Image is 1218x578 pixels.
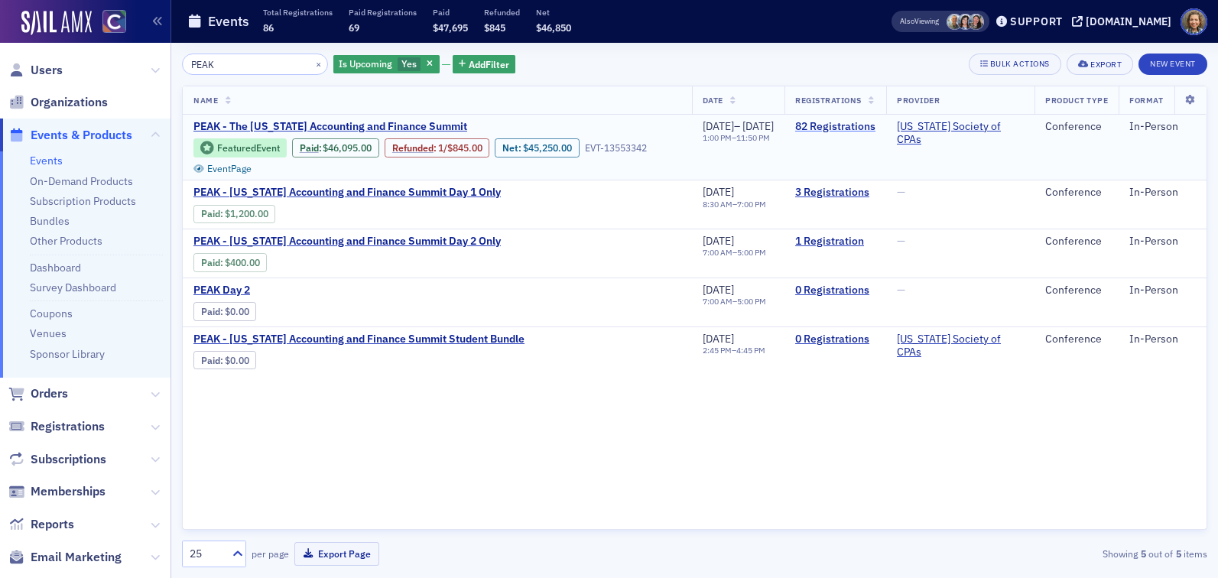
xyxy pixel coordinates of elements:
[876,547,1207,560] div: Showing out of items
[969,54,1061,75] button: Bulk Actions
[31,127,132,144] span: Events & Products
[585,142,647,154] div: EVT-13553342
[300,142,323,154] span: :
[703,297,766,307] div: –
[1129,95,1163,106] span: Format
[8,451,106,468] a: Subscriptions
[30,154,63,167] a: Events
[1010,15,1063,28] div: Support
[292,138,379,157] div: Paid: 124 - $4609500
[92,10,126,36] a: View Homepage
[795,333,875,346] a: 0 Registrations
[193,163,252,174] a: EventPage
[897,333,1024,359] span: Colorado Society of CPAs
[1045,235,1108,248] div: Conference
[193,302,256,320] div: Paid: 0 - $0
[1129,284,1196,297] div: In-Person
[300,142,319,154] a: Paid
[703,234,734,248] span: [DATE]
[736,345,765,356] time: 4:45 PM
[193,333,525,346] span: PEAK - Colorado Accounting and Finance Summit Student Bundle
[1129,235,1196,248] div: In-Person
[30,347,105,361] a: Sponsor Library
[8,516,74,533] a: Reports
[31,62,63,79] span: Users
[385,138,489,157] div: Refunded: 124 - $4609500
[897,185,905,199] span: —
[323,142,372,154] span: $46,095.00
[193,351,256,369] div: Paid: 1 - $0
[193,205,275,223] div: Paid: 6 - $120000
[21,11,92,35] a: SailAMX
[193,284,450,297] span: PEAK Day 2
[703,283,734,297] span: [DATE]
[190,546,223,562] div: 25
[897,333,1024,359] a: [US_STATE] Society of CPAs
[433,21,468,34] span: $47,695
[8,418,105,435] a: Registrations
[795,120,875,134] a: 82 Registrations
[193,253,267,271] div: Paid: 3 - $40000
[201,208,225,219] span: :
[392,142,434,154] a: Refunded
[30,194,136,208] a: Subscription Products
[225,208,268,219] span: $1,200.00
[8,549,122,566] a: Email Marketing
[737,199,766,209] time: 7:00 PM
[193,95,218,106] span: Name
[957,14,973,30] span: Stacy Svendsen
[30,261,81,274] a: Dashboard
[294,542,379,566] button: Export Page
[453,55,515,74] button: AddFilter
[8,127,132,144] a: Events & Products
[208,12,249,31] h1: Events
[1129,186,1196,200] div: In-Person
[900,16,939,27] span: Viewing
[897,234,905,248] span: —
[1181,8,1207,35] span: Profile
[703,119,734,133] span: [DATE]
[225,355,249,366] span: $0.00
[225,257,260,268] span: $400.00
[433,7,468,18] p: Paid
[897,120,1024,147] a: [US_STATE] Society of CPAs
[703,185,734,199] span: [DATE]
[703,332,734,346] span: [DATE]
[349,7,417,18] p: Paid Registrations
[31,418,105,435] span: Registrations
[392,142,438,154] span: :
[193,120,467,134] span: PEAK - The Colorado Accounting and Finance Summit
[193,138,287,157] div: Featured Event
[193,235,501,248] span: PEAK - Colorado Accounting and Finance Summit Day 2 Only
[1072,16,1177,27] button: [DOMAIN_NAME]
[217,144,280,152] div: Featured Event
[795,186,875,200] a: 3 Registrations
[263,21,274,34] span: 86
[990,60,1050,68] div: Bulk Actions
[703,95,723,106] span: Date
[947,14,963,30] span: Derrol Moorhead
[349,21,359,34] span: 69
[1138,547,1148,560] strong: 5
[201,257,220,268] a: Paid
[193,186,501,200] span: PEAK - Colorado Accounting and Finance Summit Day 1 Only
[8,483,106,500] a: Memberships
[469,57,509,71] span: Add Filter
[1067,54,1133,75] button: Export
[312,57,326,70] button: ×
[703,247,732,258] time: 7:00 AM
[201,306,225,317] span: :
[502,142,523,154] span: Net :
[8,94,108,111] a: Organizations
[447,142,482,154] span: $845.00
[201,355,220,366] a: Paid
[703,199,732,209] time: 8:30 AM
[201,257,225,268] span: :
[1045,186,1108,200] div: Conference
[1129,333,1196,346] div: In-Person
[703,200,766,209] div: –
[30,214,70,228] a: Bundles
[1138,56,1207,70] a: New Event
[1173,547,1184,560] strong: 5
[900,16,914,26] div: Also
